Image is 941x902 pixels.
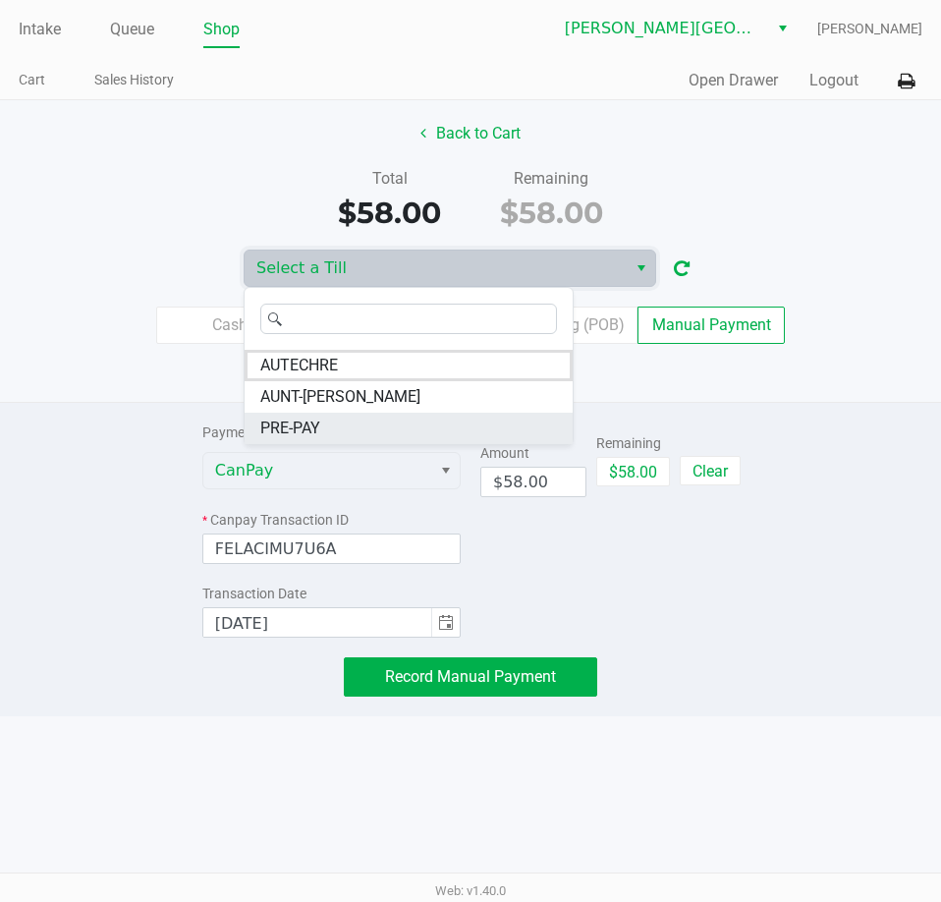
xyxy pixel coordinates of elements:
[19,68,45,92] a: Cart
[627,251,655,286] button: Select
[344,657,597,697] button: Record Manual Payment
[689,69,778,92] button: Open Drawer
[435,883,506,898] span: Web: v1.40.0
[19,16,61,43] a: Intake
[260,385,420,409] span: AUNT-[PERSON_NAME]
[485,167,618,191] div: Remaining
[323,191,456,235] div: $58.00
[637,307,785,344] label: Manual Payment
[203,608,431,639] input: null
[215,459,419,482] span: CanPay
[817,19,922,39] span: [PERSON_NAME]
[680,456,741,485] button: Clear
[256,256,615,280] span: Select a Till
[110,16,154,43] a: Queue
[408,115,533,152] button: Back to Cart
[385,667,556,686] span: Record Manual Payment
[809,69,858,92] button: Logout
[323,167,456,191] div: Total
[431,608,460,637] button: Toggle calendar
[202,423,461,443] div: Payment Method
[202,510,461,531] div: Canpay Transaction ID
[260,354,338,377] span: AUTECHRE
[156,307,304,344] label: Cash
[202,584,461,604] div: Transaction Date
[485,191,618,235] div: $58.00
[203,16,240,43] a: Shop
[431,453,460,488] button: Select
[596,457,670,486] button: $58.00
[565,17,756,40] span: [PERSON_NAME][GEOGRAPHIC_DATA]
[94,68,174,92] a: Sales History
[260,417,320,440] span: PRE-PAY
[768,11,797,46] button: Select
